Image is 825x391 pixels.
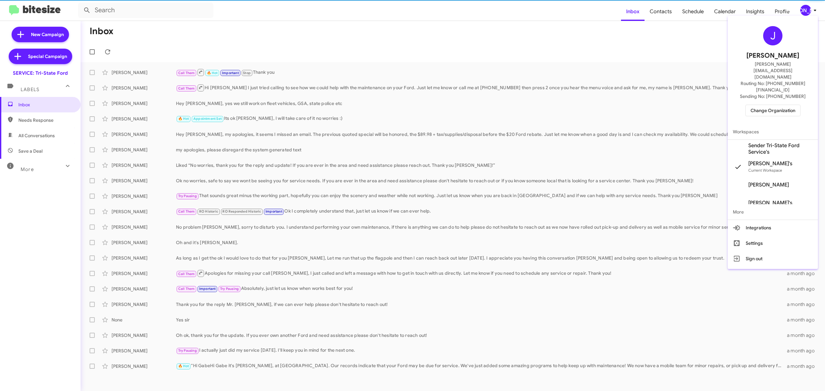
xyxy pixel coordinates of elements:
div: J [763,26,782,45]
span: Change Organization [751,105,795,116]
span: More [728,204,818,220]
button: Settings [728,235,818,251]
span: [PERSON_NAME] [748,182,789,188]
span: [PERSON_NAME] [746,51,799,61]
span: Current Workspace [748,168,782,173]
span: Sender Tri-State Ford Service's [748,142,813,155]
button: Sign out [728,251,818,266]
span: [PERSON_NAME][EMAIL_ADDRESS][DOMAIN_NAME] [735,61,810,80]
span: [PERSON_NAME]'s [748,200,792,206]
span: [PERSON_NAME]'s [748,160,792,167]
span: Workspaces [728,124,818,139]
span: Routing No: [PHONE_NUMBER][FINANCIAL_ID] [735,80,810,93]
button: Integrations [728,220,818,235]
button: Change Organization [745,105,801,116]
span: Sending No: [PHONE_NUMBER] [740,93,806,100]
